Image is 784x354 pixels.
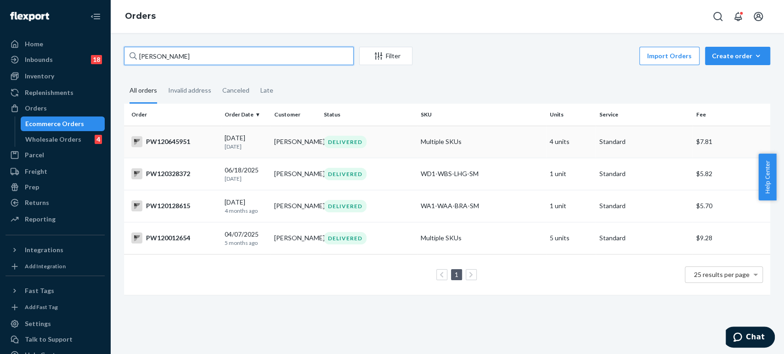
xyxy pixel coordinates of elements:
[639,47,699,65] button: Import Orders
[546,222,596,254] td: 5 units
[86,7,105,26] button: Close Navigation
[359,47,412,65] button: Filter
[693,190,770,222] td: $5.70
[758,154,776,200] button: Help Center
[6,101,105,116] a: Orders
[21,116,105,131] a: Ecommerce Orders
[324,136,367,148] div: DELIVERED
[271,222,320,254] td: [PERSON_NAME]
[131,232,217,243] div: PW120012654
[225,239,267,247] p: 5 months ago
[6,164,105,179] a: Freight
[417,104,546,126] th: SKU
[25,303,58,311] div: Add Fast Tag
[271,158,320,190] td: [PERSON_NAME]
[260,78,273,102] div: Late
[599,201,689,210] p: Standard
[25,286,54,295] div: Fast Tags
[546,104,596,126] th: Units
[25,150,44,160] div: Parcel
[25,262,66,270] div: Add Integration
[25,167,47,176] div: Freight
[546,126,596,158] td: 4 units
[10,12,49,21] img: Flexport logo
[225,143,267,150] p: [DATE]
[225,166,267,183] div: 06/18/2025
[360,51,412,61] div: Filter
[320,104,417,126] th: Status
[599,137,689,146] p: Standard
[95,135,102,144] div: 4
[21,132,105,147] a: Wholesale Orders4
[271,126,320,158] td: [PERSON_NAME]
[421,201,542,210] div: WA1-WAA-BRA-SM
[421,169,542,178] div: WD1-WBS-LHG-SM
[25,39,43,49] div: Home
[131,136,217,147] div: PW120645951
[25,135,81,144] div: Wholesale Orders
[6,261,105,272] a: Add Integration
[417,126,546,158] td: Multiple SKUs
[6,212,105,227] a: Reporting
[221,104,271,126] th: Order Date
[712,51,763,61] div: Create order
[222,78,249,102] div: Canceled
[124,47,354,65] input: Search orders
[6,316,105,331] a: Settings
[599,233,689,243] p: Standard
[324,200,367,212] div: DELIVERED
[274,111,316,118] div: Customer
[749,7,767,26] button: Open account menu
[25,72,54,81] div: Inventory
[118,3,163,30] ol: breadcrumbs
[709,7,727,26] button: Open Search Box
[225,230,267,247] div: 04/07/2025
[596,104,693,126] th: Service
[6,332,105,347] button: Talk to Support
[6,52,105,67] a: Inbounds18
[225,133,267,150] div: [DATE]
[694,271,750,278] span: 25 results per page
[91,55,102,64] div: 18
[726,326,775,349] iframe: Opens a widget where you can chat to one of our agents
[124,104,221,126] th: Order
[324,168,367,180] div: DELIVERED
[225,207,267,215] p: 4 months ago
[599,169,689,178] p: Standard
[6,148,105,162] a: Parcel
[131,200,217,211] div: PW120128615
[25,119,84,128] div: Ecommerce Orders
[693,126,770,158] td: $7.81
[168,78,211,102] div: Invalid address
[25,88,73,97] div: Replenishments
[25,183,39,192] div: Prep
[25,319,51,328] div: Settings
[25,335,73,344] div: Talk to Support
[225,175,267,183] p: [DATE]
[6,69,105,83] a: Inventory
[705,47,770,65] button: Create order
[417,222,546,254] td: Multiple SKUs
[125,11,156,21] a: Orders
[130,78,157,104] div: All orders
[6,243,105,257] button: Integrations
[324,232,367,244] div: DELIVERED
[453,271,460,278] a: Page 1 is your current page
[25,104,47,113] div: Orders
[6,37,105,51] a: Home
[25,215,56,224] div: Reporting
[25,198,49,207] div: Returns
[131,168,217,179] div: PW120328372
[6,283,105,298] button: Fast Tags
[6,85,105,100] a: Replenishments
[25,245,63,254] div: Integrations
[25,55,53,64] div: Inbounds
[6,302,105,313] a: Add Fast Tag
[225,198,267,215] div: [DATE]
[729,7,747,26] button: Open notifications
[693,222,770,254] td: $9.28
[546,158,596,190] td: 1 unit
[693,104,770,126] th: Fee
